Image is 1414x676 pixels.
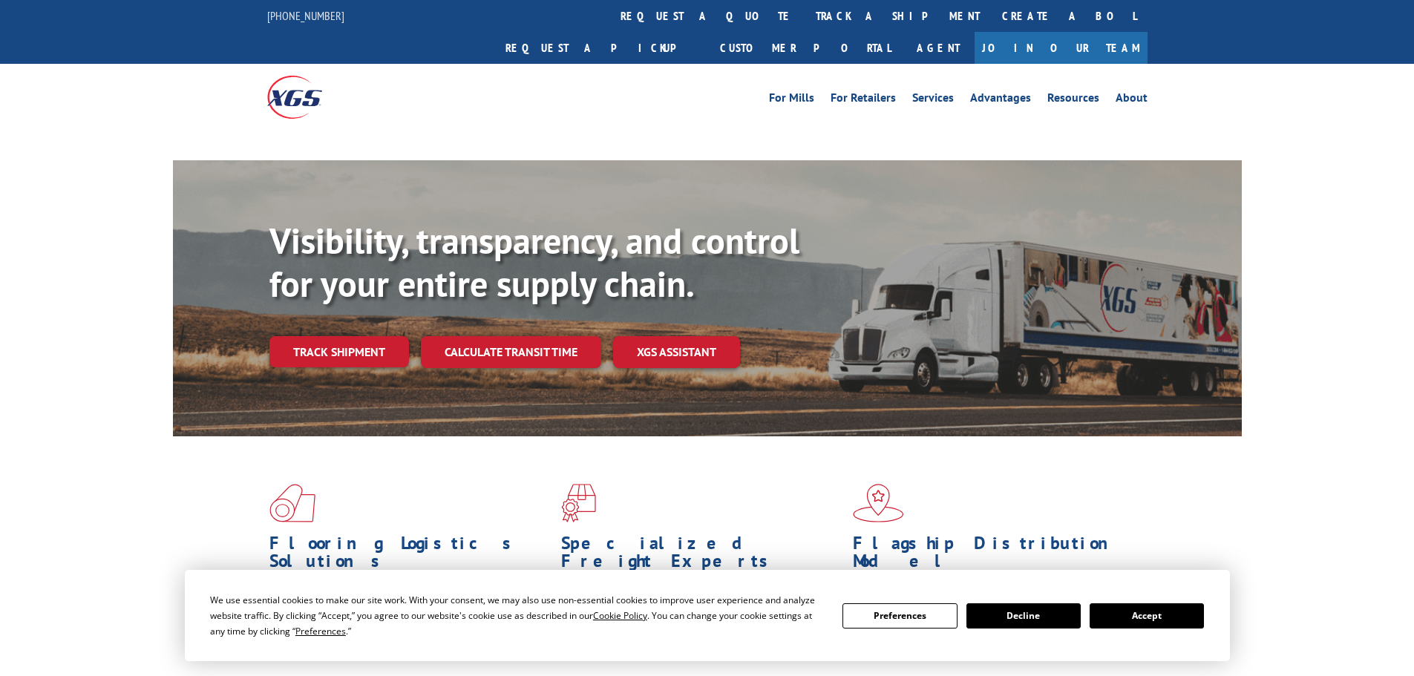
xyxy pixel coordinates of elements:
[269,534,550,577] h1: Flooring Logistics Solutions
[966,603,1081,629] button: Decline
[1116,92,1148,108] a: About
[295,625,346,637] span: Preferences
[912,92,954,108] a: Services
[494,32,709,64] a: Request a pickup
[561,534,842,577] h1: Specialized Freight Experts
[853,484,904,522] img: xgs-icon-flagship-distribution-model-red
[831,92,896,108] a: For Retailers
[902,32,975,64] a: Agent
[709,32,902,64] a: Customer Portal
[842,603,957,629] button: Preferences
[269,484,315,522] img: xgs-icon-total-supply-chain-intelligence-red
[1047,92,1099,108] a: Resources
[1090,603,1204,629] button: Accept
[613,336,740,368] a: XGS ASSISTANT
[975,32,1148,64] a: Join Our Team
[593,609,647,622] span: Cookie Policy
[853,534,1133,577] h1: Flagship Distribution Model
[769,92,814,108] a: For Mills
[421,336,601,368] a: Calculate transit time
[970,92,1031,108] a: Advantages
[267,8,344,23] a: [PHONE_NUMBER]
[269,336,409,367] a: Track shipment
[269,217,799,306] b: Visibility, transparency, and control for your entire supply chain.
[185,570,1230,661] div: Cookie Consent Prompt
[210,592,825,639] div: We use essential cookies to make our site work. With your consent, we may also use non-essential ...
[561,484,596,522] img: xgs-icon-focused-on-flooring-red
